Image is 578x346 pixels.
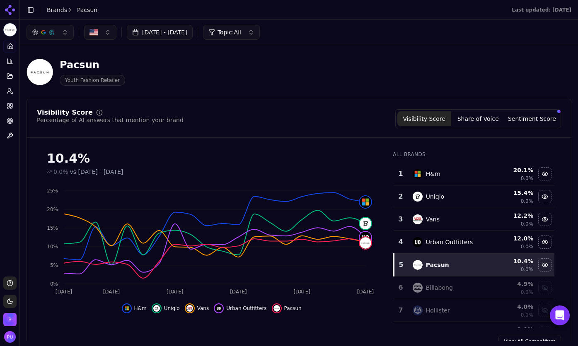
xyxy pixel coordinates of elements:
img: Pablo Uribe [4,331,16,343]
button: Hide uniqlo data [152,303,180,313]
img: US [89,28,98,36]
tr: 4urban outfittersUrban Outfitters12.0%0.0%Hide urban outfitters data [394,231,554,254]
tspan: 10% [47,244,58,250]
button: Hide h&m data [122,303,147,313]
span: 0.0% [521,198,534,204]
div: All Brands [393,151,554,158]
button: Hide pacsun data [538,258,551,272]
div: Pacsun [426,261,449,269]
img: vans [413,214,423,224]
tspan: 0% [50,281,58,287]
div: 10.4% [47,151,376,166]
div: Vans [426,215,440,223]
div: 20.1 % [492,166,533,174]
img: pacsun [413,260,423,270]
button: Share of Voice [451,111,505,126]
button: Current brand: Pacsun [3,23,17,36]
tr: 2.9%Show brandy melville data [394,322,554,345]
img: urban outfitters [413,237,423,247]
span: Topic: All [218,28,241,36]
tspan: [DATE] [167,289,184,295]
button: Show hollister data [538,304,551,317]
button: Hide h&m data [538,167,551,180]
span: Pacsun [284,305,302,312]
tspan: 15% [47,225,58,231]
span: 0.0% [53,168,68,176]
div: 6 [397,283,404,293]
button: Show billabong data [538,281,551,294]
img: Pacsun [27,59,53,85]
div: Last updated: [DATE] [512,7,571,13]
span: H&m [134,305,147,312]
div: 2 [397,192,404,202]
span: 0.0% [521,266,534,273]
img: Pacsun [3,313,17,326]
div: 3 [397,214,404,224]
img: pacsun [273,305,280,312]
span: 0.0% [521,312,534,318]
tr: 6billabongBillabong4.9%0.0%Show billabong data [394,276,554,299]
img: urban outfitters [360,232,371,243]
img: uniqlo [360,218,371,229]
a: Brands [47,7,67,13]
div: Open Intercom Messenger [550,305,570,325]
div: Visibility Score [37,109,93,116]
button: Hide urban outfitters data [538,235,551,249]
div: 2.9 % [492,325,533,334]
span: vs [DATE] - [DATE] [70,168,123,176]
div: Hollister [426,306,450,315]
img: uniqlo [153,305,160,312]
span: Vans [197,305,209,312]
img: h&m [360,196,371,208]
tr: 3vansVans12.2%0.0%Hide vans data [394,208,554,231]
div: 7 [397,305,404,315]
tr: 5pacsunPacsun10.4%0.0%Hide pacsun data [394,254,554,276]
img: h&m [413,169,423,179]
span: Urban Outfitters [226,305,266,312]
img: hollister [413,305,423,315]
button: [DATE] - [DATE] [127,25,193,40]
div: 1 [397,169,404,179]
tspan: [DATE] [56,289,73,295]
span: 0.0% [521,243,534,250]
button: Hide vans data [185,303,209,313]
tspan: [DATE] [357,289,374,295]
div: 4 [397,237,404,247]
img: pacsun [360,237,371,249]
button: Hide vans data [538,213,551,226]
img: uniqlo [413,192,423,202]
div: 12.0 % [492,234,533,243]
span: 0.0% [521,289,534,296]
tspan: [DATE] [103,289,120,295]
div: 12.2 % [492,211,533,220]
span: Pacsun [77,6,97,14]
tspan: [DATE] [293,289,310,295]
div: Pacsun [60,58,125,72]
div: Uniqlo [426,192,444,201]
button: Hide uniqlo data [538,190,551,203]
img: h&m [123,305,130,312]
tr: 2uniqloUniqlo15.4%0.0%Hide uniqlo data [394,185,554,208]
nav: breadcrumb [47,6,97,14]
img: urban outfitters [215,305,222,312]
div: 4.0 % [492,303,533,311]
tspan: 25% [47,188,58,194]
span: Youth Fashion Retailer [60,75,125,86]
tr: 7hollisterHollister4.0%0.0%Show hollister data [394,299,554,322]
button: Hide pacsun data [272,303,302,313]
div: Percentage of AI answers that mention your brand [37,116,184,124]
span: 0.0% [521,175,534,182]
span: 0.0% [521,221,534,227]
button: Open user button [4,331,16,343]
tspan: 5% [50,262,58,268]
button: Visibility Score [397,111,451,126]
div: H&m [426,170,440,178]
tspan: 20% [47,207,58,212]
span: Uniqlo [164,305,180,312]
img: vans [186,305,193,312]
img: billabong [413,283,423,293]
div: 5 [398,260,404,270]
button: Show brandy melville data [538,327,551,340]
button: Sentiment Score [505,111,559,126]
button: Open organization switcher [3,313,17,326]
